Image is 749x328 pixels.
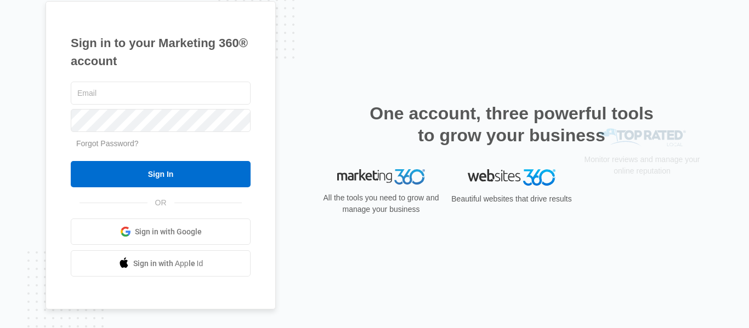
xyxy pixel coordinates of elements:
span: OR [147,197,174,209]
input: Email [71,82,251,105]
img: Top Rated Local [598,169,686,187]
img: Websites 360 [468,169,555,185]
input: Sign In [71,161,251,187]
span: Sign in with Google [135,226,202,238]
a: Sign in with Google [71,218,251,245]
span: Sign in with Apple Id [133,258,203,269]
h2: One account, three powerful tools to grow your business [366,102,657,146]
img: Marketing 360 [337,169,425,185]
a: Sign in with Apple Id [71,250,251,277]
p: Beautiful websites that drive results [450,193,573,205]
a: Forgot Password? [76,139,139,148]
h1: Sign in to your Marketing 360® account [71,34,251,70]
p: Monitor reviews and manage your online reputation [581,195,703,218]
p: All the tools you need to grow and manage your business [320,192,442,215]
